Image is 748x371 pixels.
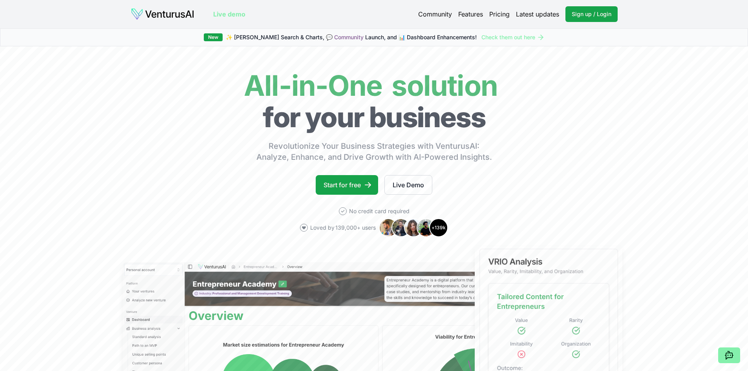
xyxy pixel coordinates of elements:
[316,175,378,195] a: Start for free
[226,33,477,41] span: ✨ [PERSON_NAME] Search & Charts, 💬 Launch, and 📊 Dashboard Enhancements!
[213,9,245,19] a: Live demo
[418,9,452,19] a: Community
[379,218,398,237] img: Avatar 1
[481,33,545,41] a: Check them out here
[489,9,510,19] a: Pricing
[384,175,432,195] a: Live Demo
[204,33,223,41] div: New
[131,8,194,20] img: logo
[404,218,423,237] img: Avatar 3
[572,10,611,18] span: Sign up / Login
[458,9,483,19] a: Features
[565,6,618,22] a: Sign up / Login
[417,218,435,237] img: Avatar 4
[516,9,559,19] a: Latest updates
[334,34,364,40] a: Community
[391,218,410,237] img: Avatar 2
